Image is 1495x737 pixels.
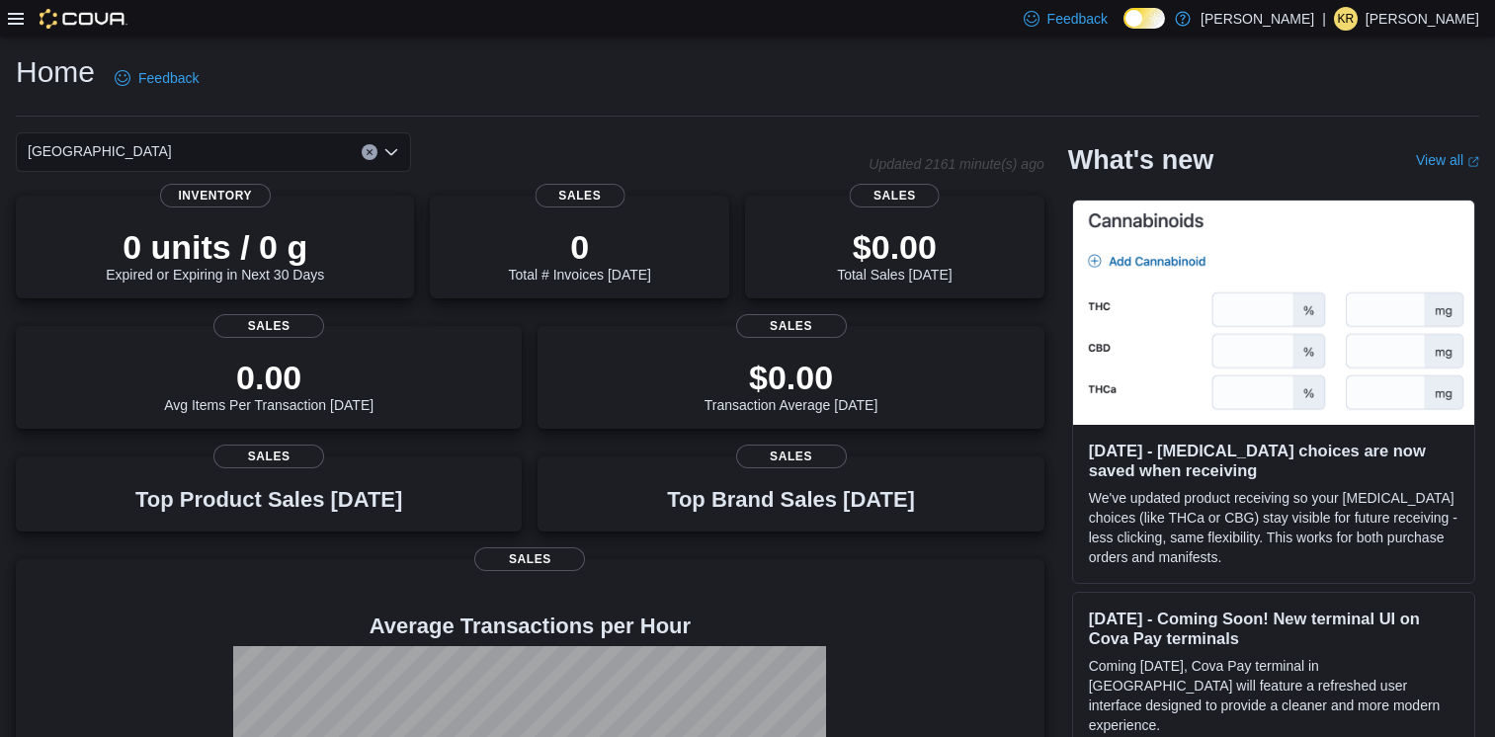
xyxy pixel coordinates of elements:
[705,358,878,413] div: Transaction Average [DATE]
[1366,7,1479,31] p: [PERSON_NAME]
[106,227,324,267] p: 0 units / 0 g
[474,547,585,571] span: Sales
[16,52,95,92] h1: Home
[837,227,952,267] p: $0.00
[535,184,624,207] span: Sales
[160,184,271,207] span: Inventory
[213,314,324,338] span: Sales
[736,314,847,338] span: Sales
[1068,144,1213,176] h2: What's new
[869,156,1043,172] p: Updated 2161 minute(s) ago
[28,139,172,163] span: [GEOGRAPHIC_DATA]
[509,227,651,267] p: 0
[1467,156,1479,168] svg: External link
[107,58,207,98] a: Feedback
[106,227,324,283] div: Expired or Expiring in Next 30 Days
[1322,7,1326,31] p: |
[1416,152,1479,168] a: View allExternal link
[837,227,952,283] div: Total Sales [DATE]
[1089,441,1458,480] h3: [DATE] - [MEDICAL_DATA] choices are now saved when receiving
[32,614,1029,638] h4: Average Transactions per Hour
[40,9,127,29] img: Cova
[383,144,399,160] button: Open list of options
[138,68,199,88] span: Feedback
[362,144,377,160] button: Clear input
[1123,29,1124,30] span: Dark Mode
[1201,7,1314,31] p: [PERSON_NAME]
[850,184,940,207] span: Sales
[667,488,915,512] h3: Top Brand Sales [DATE]
[509,227,651,283] div: Total # Invoices [DATE]
[1123,8,1165,29] input: Dark Mode
[164,358,374,413] div: Avg Items Per Transaction [DATE]
[1089,656,1458,735] p: Coming [DATE], Cova Pay terminal in [GEOGRAPHIC_DATA] will feature a refreshed user interface des...
[1047,9,1108,29] span: Feedback
[1089,609,1458,648] h3: [DATE] - Coming Soon! New terminal UI on Cova Pay terminals
[1089,488,1458,567] p: We've updated product receiving so your [MEDICAL_DATA] choices (like THCa or CBG) stay visible fo...
[164,358,374,397] p: 0.00
[1334,7,1358,31] div: Kelsie Rutledge
[1338,7,1355,31] span: KR
[736,445,847,468] span: Sales
[213,445,324,468] span: Sales
[135,488,402,512] h3: Top Product Sales [DATE]
[705,358,878,397] p: $0.00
